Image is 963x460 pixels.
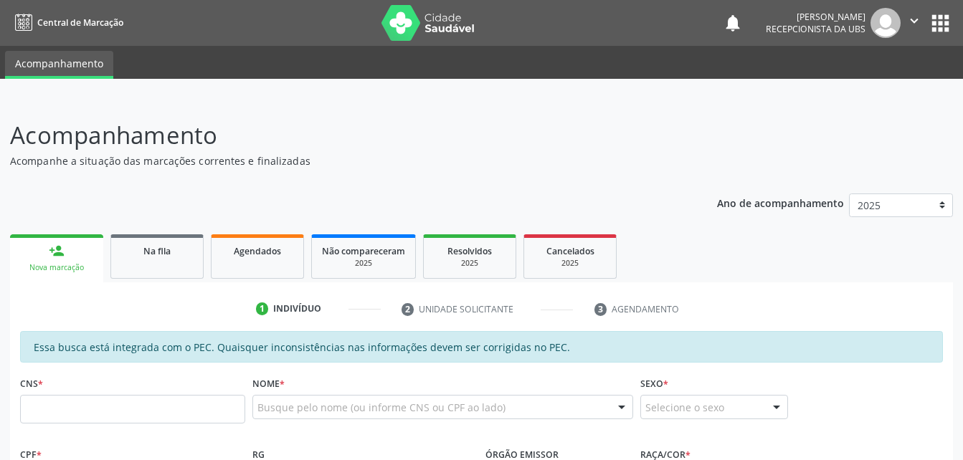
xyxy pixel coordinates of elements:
button: apps [928,11,953,36]
button:  [901,8,928,38]
div: person_add [49,243,65,259]
div: 2025 [434,258,506,269]
div: 2025 [322,258,405,269]
span: Resolvidos [447,245,492,257]
p: Ano de acompanhamento [717,193,844,211]
div: Nova marcação [20,262,93,273]
a: Central de Marcação [10,11,123,34]
p: Acompanhamento [10,118,670,153]
span: Recepcionista da UBS [766,23,865,35]
span: Busque pelo nome (ou informe CNS ou CPF ao lado) [257,400,506,415]
div: Indivíduo [273,302,321,315]
label: Sexo [640,373,668,395]
p: Acompanhe a situação das marcações correntes e finalizadas [10,153,670,168]
label: Nome [252,373,285,395]
span: Selecione o sexo [645,400,724,415]
div: 1 [256,302,269,315]
i:  [906,13,922,29]
button: notifications [723,13,743,33]
span: Na fila [143,245,171,257]
img: img [871,8,901,38]
span: Cancelados [546,245,594,257]
div: [PERSON_NAME] [766,11,865,23]
div: 2025 [534,258,606,269]
a: Acompanhamento [5,51,113,79]
label: CNS [20,373,43,395]
div: Essa busca está integrada com o PEC. Quaisquer inconsistências nas informações devem ser corrigid... [20,331,943,363]
span: Central de Marcação [37,16,123,29]
span: Não compareceram [322,245,405,257]
span: Agendados [234,245,281,257]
